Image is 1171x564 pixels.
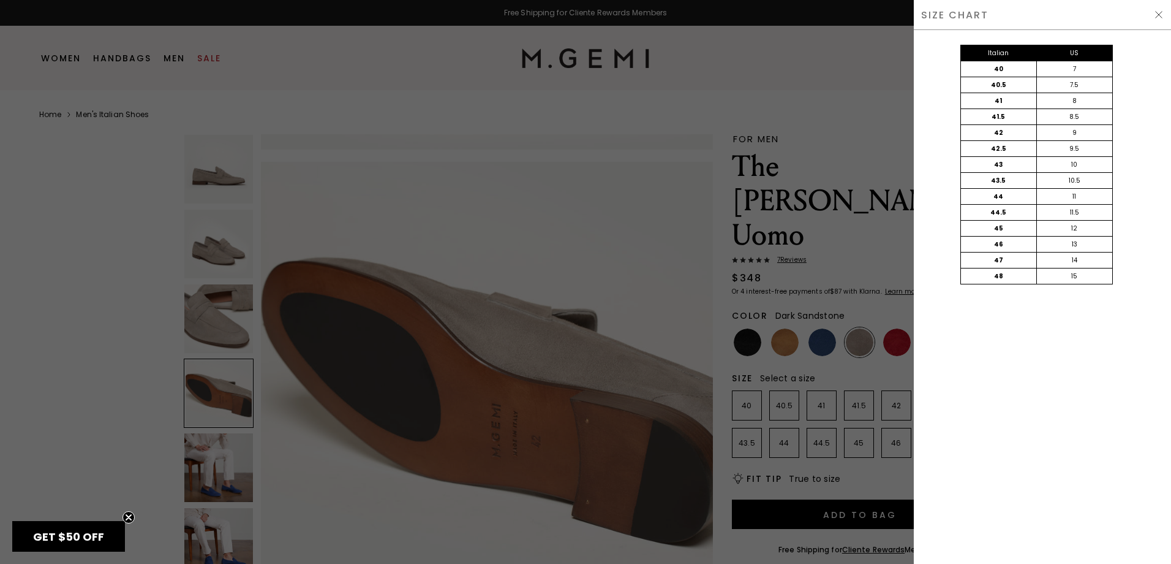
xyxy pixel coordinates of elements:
div: 47 [961,253,1037,268]
span: GET $50 OFF [33,529,104,544]
div: 48 [961,269,1037,284]
div: 14 [1036,253,1112,268]
div: 15 [1036,269,1112,284]
div: 46 [961,237,1037,252]
div: 43.5 [961,173,1037,188]
div: 11 [1036,189,1112,204]
div: 9 [1036,125,1112,140]
div: GET $50 OFFClose teaser [12,521,125,552]
div: 11.5 [1036,205,1112,220]
div: 10.5 [1036,173,1112,188]
div: 45 [961,221,1037,236]
img: Hide Drawer [1154,10,1164,20]
div: 40.5 [961,77,1037,93]
div: 13 [1036,237,1112,252]
div: 12 [1036,221,1112,236]
div: Italian [961,45,1037,61]
div: 10 [1036,157,1112,172]
div: 7.5 [1036,77,1112,93]
div: 41 [961,93,1037,109]
button: Close teaser [122,511,135,524]
div: 8 [1036,93,1112,109]
div: 7 [1036,61,1112,77]
div: 44 [961,189,1037,204]
div: 9.5 [1036,141,1112,156]
div: US [1036,45,1112,61]
div: 44.5 [961,205,1037,220]
div: 40 [961,61,1037,77]
div: 43 [961,157,1037,172]
div: 42.5 [961,141,1037,156]
div: 42 [961,125,1037,140]
div: 8.5 [1036,109,1112,124]
div: 41.5 [961,109,1037,124]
